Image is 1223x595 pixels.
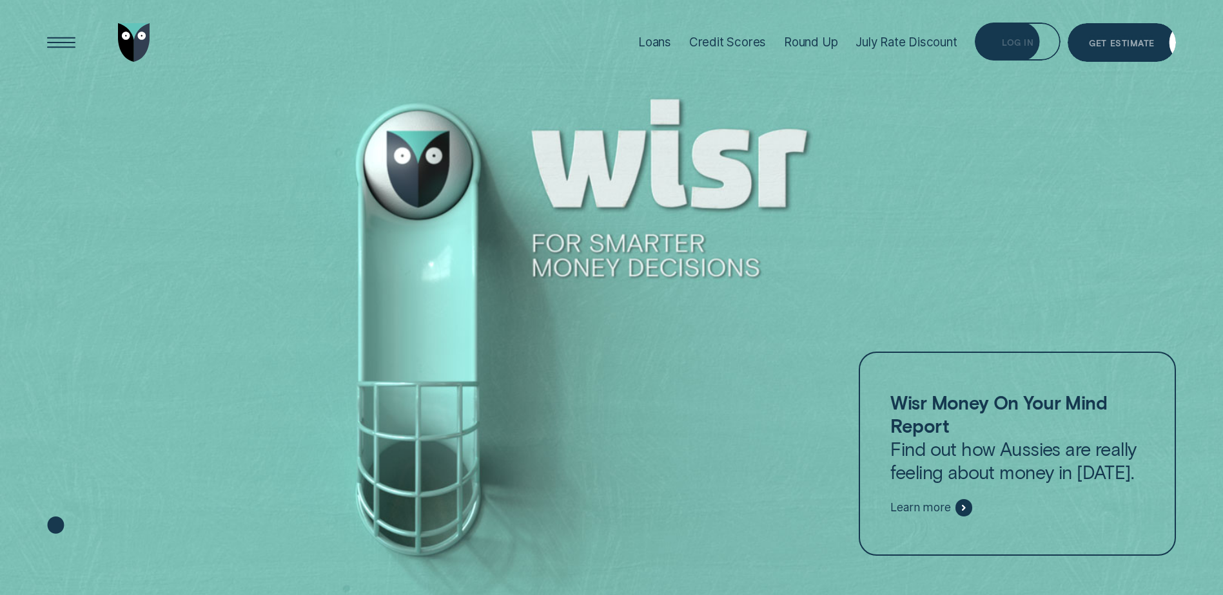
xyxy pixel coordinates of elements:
div: Get Estimate [1089,35,1154,42]
a: Wisr Money On Your Mind ReportFind out how Aussies are really feeling about money in [DATE].Learn... [859,352,1176,555]
img: Wisr [118,23,150,62]
button: Log in [975,23,1061,61]
strong: Wisr Money On Your Mind Report [890,391,1107,437]
button: Open Menu [42,23,81,62]
p: Find out how Aussies are really feeling about money in [DATE]. [890,391,1144,484]
div: Credit Scores [689,35,767,50]
a: Get Estimate [1068,23,1176,62]
div: Log in [1002,39,1033,47]
span: Learn more [890,500,950,515]
div: Loans [638,35,671,50]
div: July Rate Discount [856,35,957,50]
div: Round Up [784,35,838,50]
